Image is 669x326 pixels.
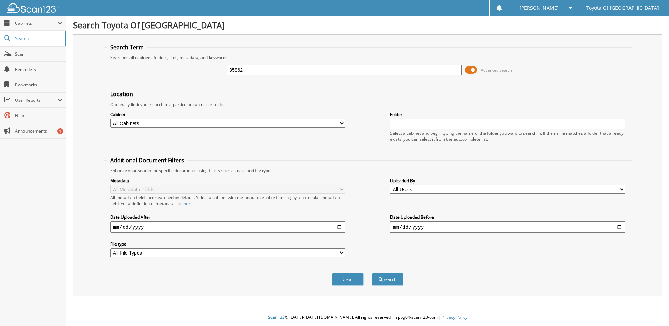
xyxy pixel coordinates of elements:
[15,51,62,57] span: Scan
[586,6,659,10] span: Toyota Of [GEOGRAPHIC_DATA]
[7,3,59,13] img: scan123-logo-white.svg
[184,200,193,206] a: here
[15,20,57,26] span: Cabinets
[110,214,345,220] label: Date Uploaded After
[15,113,62,119] span: Help
[15,66,62,72] span: Reminders
[110,112,345,118] label: Cabinet
[390,130,625,142] div: Select a cabinet and begin typing the name of the folder you want to search in. If the name match...
[107,168,628,173] div: Enhance your search for specific documents using filters such as date and file type.
[441,314,467,320] a: Privacy Policy
[110,178,345,184] label: Metadata
[110,241,345,247] label: File type
[520,6,559,10] span: [PERSON_NAME]
[15,36,61,42] span: Search
[73,19,662,31] h1: Search Toyota Of [GEOGRAPHIC_DATA]
[390,214,625,220] label: Date Uploaded Before
[107,55,628,61] div: Searches all cabinets, folders, files, metadata, and keywords
[107,156,188,164] legend: Additional Document Filters
[332,273,364,286] button: Clear
[481,68,512,73] span: Advanced Search
[390,178,625,184] label: Uploaded By
[268,314,285,320] span: Scan123
[372,273,403,286] button: Search
[57,128,63,134] div: 1
[390,221,625,233] input: end
[110,221,345,233] input: start
[107,101,628,107] div: Optionally limit your search to a particular cabinet or folder
[634,292,669,326] iframe: Chat Widget
[15,82,62,88] span: Bookmarks
[15,97,57,103] span: User Reports
[107,43,147,51] legend: Search Term
[390,112,625,118] label: Folder
[15,128,62,134] span: Announcements
[110,194,345,206] div: All metadata fields are searched by default. Select a cabinet with metadata to enable filtering b...
[66,309,669,326] div: © [DATE]-[DATE] [DOMAIN_NAME]. All rights reserved | appg04-scan123-com |
[107,90,136,98] legend: Location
